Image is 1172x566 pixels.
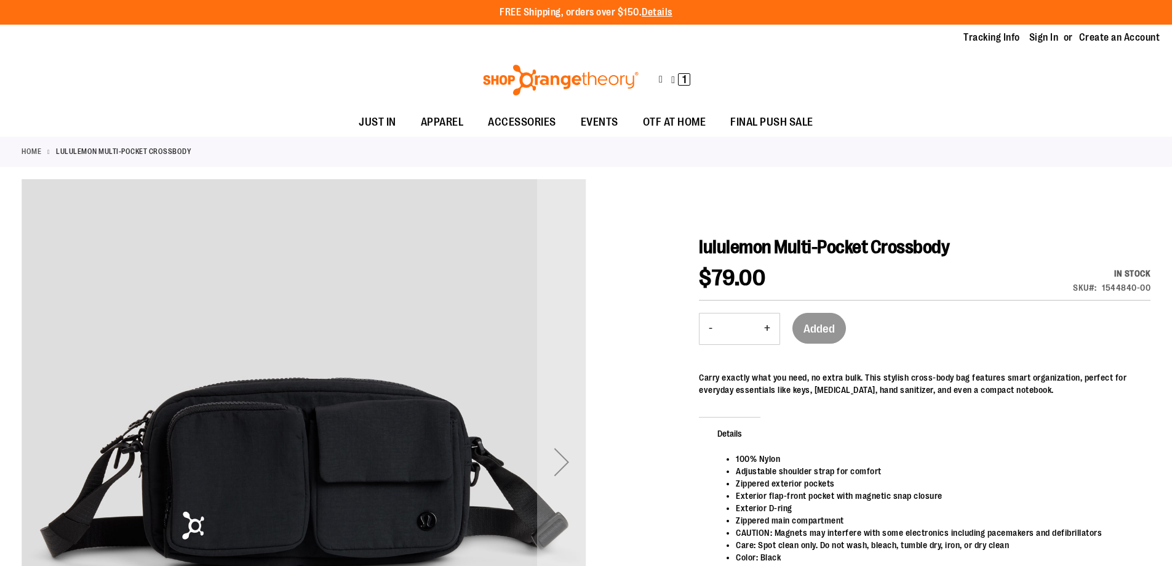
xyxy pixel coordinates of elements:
[1102,281,1150,294] div: 1544840-00
[1029,31,1059,44] a: Sign In
[700,313,722,344] button: Decrease product quantity
[409,108,476,137] a: APPAREL
[755,313,779,344] button: Increase product quantity
[736,539,1138,551] li: Care: Spot clean only. Do not wash, bleach, tumble dry, iron, or dry clean
[631,108,719,137] a: OTF AT HOME
[1073,283,1097,293] strong: SKU
[736,453,1138,465] li: 100% Nylon
[699,237,949,257] span: lululemon Multi-Pocket Crossbody
[718,108,826,137] a: FINAL PUSH SALE
[736,514,1138,527] li: Zippered main compartment
[699,265,765,291] span: $79.00
[1114,269,1150,278] span: In stock
[1073,267,1150,280] div: Availability
[699,417,760,449] span: Details
[963,31,1020,44] a: Tracking Info
[736,502,1138,514] li: Exterior D-ring
[682,73,687,86] span: 1
[56,146,191,157] strong: lululemon Multi-Pocket Crossbody
[736,477,1138,490] li: Zippered exterior pockets
[736,465,1138,477] li: Adjustable shoulder strap for comfort
[736,527,1138,539] li: CAUTION: Magnets may interfere with some electronics including pacemakers and defibrillators
[643,108,706,136] span: OTF AT HOME
[488,108,556,136] span: ACCESSORIES
[736,551,1138,564] li: Color: Black
[359,108,396,136] span: JUST IN
[22,146,41,157] a: Home
[581,108,618,136] span: EVENTS
[730,108,813,136] span: FINAL PUSH SALE
[500,6,672,20] p: FREE Shipping, orders over $150.
[421,108,464,136] span: APPAREL
[722,314,755,344] input: Product quantity
[476,108,568,136] a: ACCESSORIES
[699,371,1150,396] div: Carry exactly what you need, no extra bulk. This stylish cross-body bag features smart organizati...
[568,108,631,137] a: EVENTS
[736,490,1138,502] li: Exterior flap-front pocket with magnetic snap closure
[1079,31,1160,44] a: Create an Account
[346,108,409,137] a: JUST IN
[642,7,672,18] a: Details
[481,65,640,95] img: Shop Orangetheory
